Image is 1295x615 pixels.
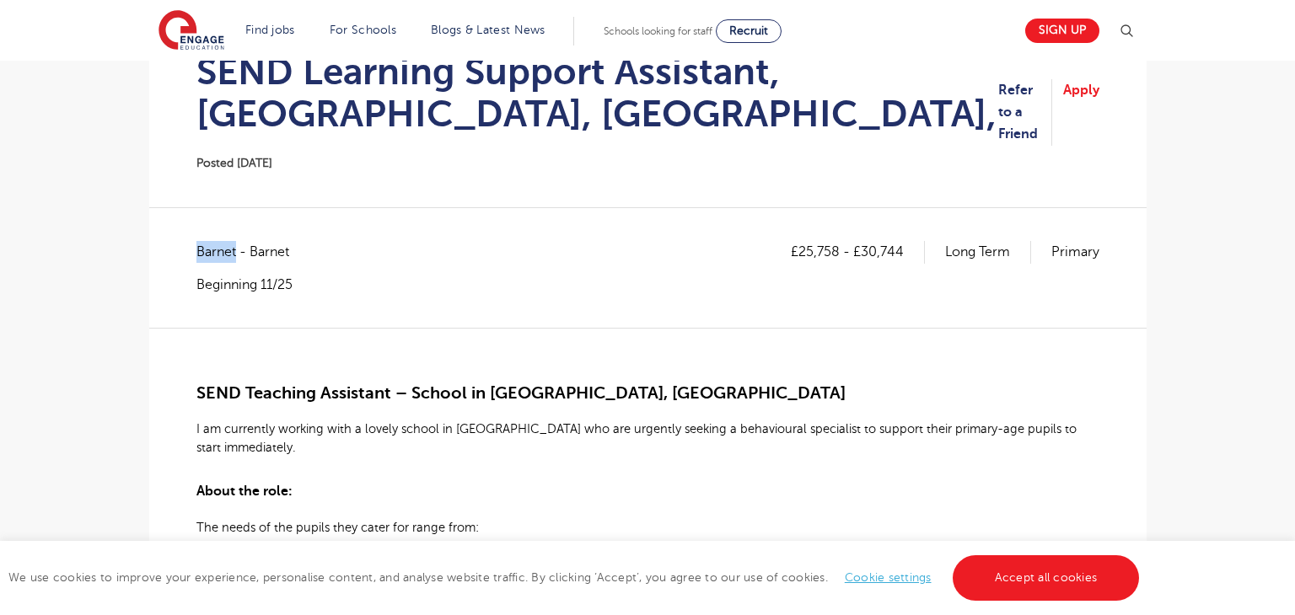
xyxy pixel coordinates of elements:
p: £25,758 - £30,744 [791,241,925,263]
span: Barnet - Barnet [196,241,306,263]
a: Sign up [1025,19,1099,43]
a: Recruit [716,19,782,43]
a: Cookie settings [845,571,932,584]
span: About the role: [196,484,293,499]
p: Primary [1051,241,1099,263]
p: Beginning 11/25 [196,275,306,294]
span: Schools looking for staff [604,25,712,37]
span: We use cookies to improve your experience, personalise content, and analyse website traffic. By c... [8,571,1143,584]
span: The needs of the pupils they cater for range from: [196,521,479,534]
span: Recruit [729,24,768,37]
span: Posted [DATE] [196,157,272,169]
a: Apply [1063,79,1099,146]
span: I am currently working with a lovely school in [GEOGRAPHIC_DATA] who are urgently seeking a behav... [196,422,1077,454]
a: For Schools [330,24,396,36]
p: Long Term [945,241,1031,263]
span: SEND Teaching Assistant – School in [GEOGRAPHIC_DATA], [GEOGRAPHIC_DATA] [196,383,846,403]
img: Engage Education [159,10,224,52]
a: Accept all cookies [953,555,1140,601]
h1: SEND Learning Support Assistant, [GEOGRAPHIC_DATA], [GEOGRAPHIC_DATA], [196,51,998,135]
a: Refer to a Friend [998,79,1052,146]
a: Find jobs [245,24,295,36]
a: Blogs & Latest News [431,24,545,36]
